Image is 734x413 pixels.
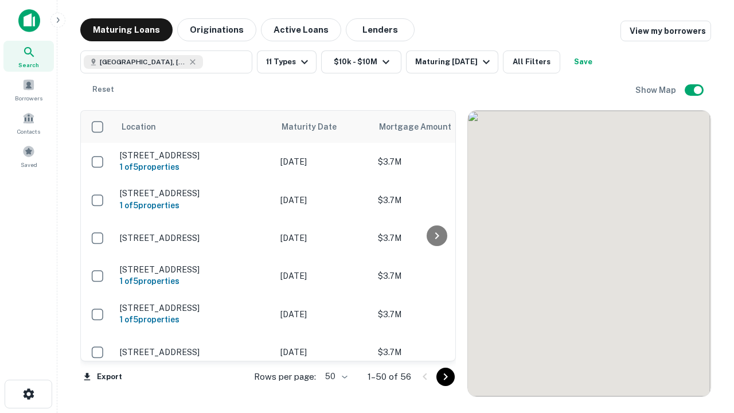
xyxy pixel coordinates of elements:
p: $3.7M [378,155,493,168]
th: Mortgage Amount [372,111,498,143]
p: [DATE] [280,232,366,244]
a: Contacts [3,107,54,138]
p: [STREET_ADDRESS] [120,188,269,198]
span: Contacts [17,127,40,136]
span: Location [121,120,156,134]
button: Maturing [DATE] [406,50,498,73]
p: [STREET_ADDRESS] [120,303,269,313]
h6: Show Map [635,84,678,96]
span: Search [18,60,39,69]
button: Maturing Loans [80,18,173,41]
button: Originations [177,18,256,41]
h6: 1 of 5 properties [120,275,269,287]
button: Lenders [346,18,415,41]
span: Borrowers [15,93,42,103]
th: Maturity Date [275,111,372,143]
p: [DATE] [280,308,366,321]
p: [STREET_ADDRESS] [120,150,269,161]
span: Saved [21,160,37,169]
p: Rows per page: [254,370,316,384]
a: Saved [3,141,54,172]
p: [DATE] [280,270,366,282]
p: 1–50 of 56 [368,370,411,384]
img: capitalize-icon.png [18,9,40,32]
iframe: Chat Widget [677,285,734,340]
button: Reset [85,78,122,101]
p: [DATE] [280,194,366,206]
a: Borrowers [3,74,54,105]
p: [STREET_ADDRESS] [120,233,269,243]
p: $3.7M [378,308,493,321]
p: [DATE] [280,346,366,359]
p: [STREET_ADDRESS] [120,347,269,357]
span: [GEOGRAPHIC_DATA], [GEOGRAPHIC_DATA] [100,57,186,67]
button: All Filters [503,50,560,73]
div: Maturing [DATE] [415,55,493,69]
h6: 1 of 5 properties [120,313,269,326]
div: 50 [321,368,349,385]
p: $3.7M [378,346,493,359]
h6: 1 of 5 properties [120,161,269,173]
button: 11 Types [257,50,317,73]
div: 0 0 [468,111,710,396]
button: Export [80,368,125,385]
h6: 1 of 5 properties [120,199,269,212]
button: Go to next page [436,368,455,386]
span: Maturity Date [282,120,352,134]
button: Active Loans [261,18,341,41]
button: $10k - $10M [321,50,401,73]
p: $3.7M [378,232,493,244]
p: $3.7M [378,194,493,206]
th: Location [114,111,275,143]
a: Search [3,41,54,72]
p: [STREET_ADDRESS] [120,264,269,275]
p: $3.7M [378,270,493,282]
p: [DATE] [280,155,366,168]
button: Save your search to get updates of matches that match your search criteria. [565,50,602,73]
a: View my borrowers [620,21,711,41]
span: Mortgage Amount [379,120,466,134]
